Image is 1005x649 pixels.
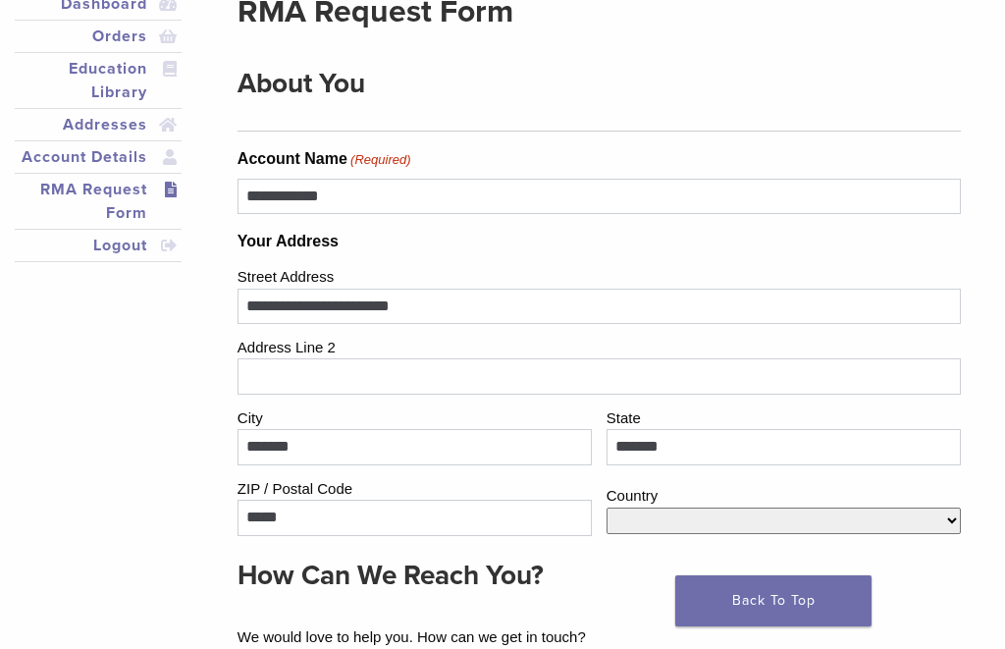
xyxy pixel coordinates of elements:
[675,575,872,626] a: Back To Top
[19,25,178,48] a: Orders
[238,60,945,107] h3: About You
[19,178,178,225] a: RMA Request Form
[238,552,945,599] h3: How Can We Reach You?
[19,234,178,257] a: Logout
[238,403,592,430] label: City
[19,145,178,169] a: Account Details
[238,230,961,253] legend: Your Address
[19,57,178,104] a: Education Library
[238,332,961,359] label: Address Line 2
[607,480,961,508] label: Country
[348,150,410,170] span: (Required)
[607,403,961,430] label: State
[238,147,411,171] label: Account Name
[238,473,592,501] label: ZIP / Postal Code
[238,261,961,289] label: Street Address
[19,113,178,136] a: Addresses
[238,614,945,649] div: We would love to help you. How can we get in touch?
